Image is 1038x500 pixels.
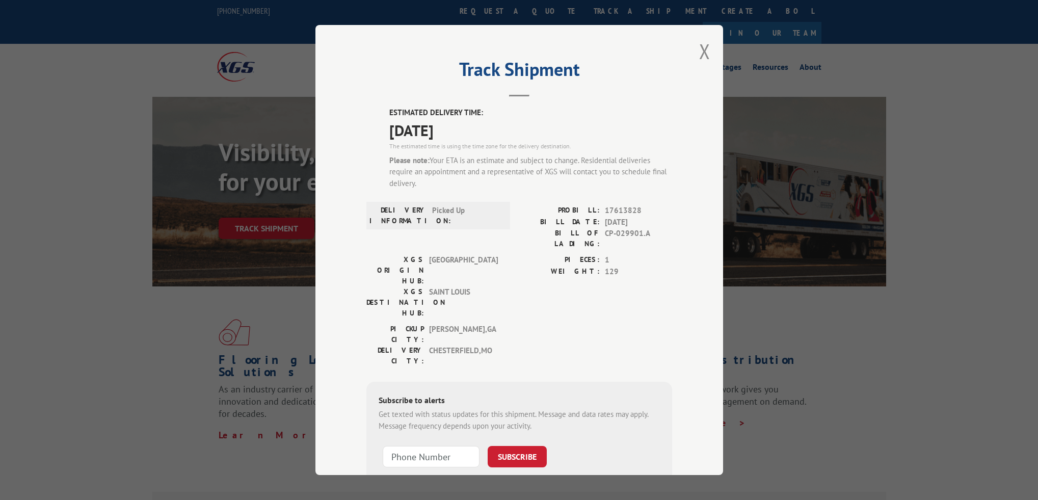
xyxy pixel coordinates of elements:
[432,205,501,226] span: Picked Up
[366,286,424,319] label: XGS DESTINATION HUB:
[429,286,498,319] span: SAINT LOUIS
[605,217,672,228] span: [DATE]
[366,62,672,82] h2: Track Shipment
[369,205,427,226] label: DELIVERY INFORMATION:
[519,205,600,217] label: PROBILL:
[366,254,424,286] label: XGS ORIGIN HUB:
[605,228,672,249] span: CP-029901.A
[699,38,710,65] button: Close modal
[429,254,498,286] span: [GEOGRAPHIC_DATA]
[389,155,430,165] strong: Please note:
[519,228,600,249] label: BILL OF LADING:
[366,345,424,366] label: DELIVERY CITY:
[389,119,672,142] span: [DATE]
[519,266,600,278] label: WEIGHT:
[605,205,672,217] span: 17613828
[389,107,672,119] label: ESTIMATED DELIVERY TIME:
[366,324,424,345] label: PICKUP CITY:
[519,254,600,266] label: PIECES:
[383,446,480,467] input: Phone Number
[379,474,396,484] strong: Note:
[605,266,672,278] span: 129
[519,217,600,228] label: BILL DATE:
[379,409,660,432] div: Get texted with status updates for this shipment. Message and data rates may apply. Message frequ...
[429,345,498,366] span: CHESTERFIELD , MO
[429,324,498,345] span: [PERSON_NAME] , GA
[389,142,672,151] div: The estimated time is using the time zone for the delivery destination.
[605,254,672,266] span: 1
[379,394,660,409] div: Subscribe to alerts
[389,155,672,190] div: Your ETA is an estimate and subject to change. Residential deliveries require an appointment and ...
[488,446,547,467] button: SUBSCRIBE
